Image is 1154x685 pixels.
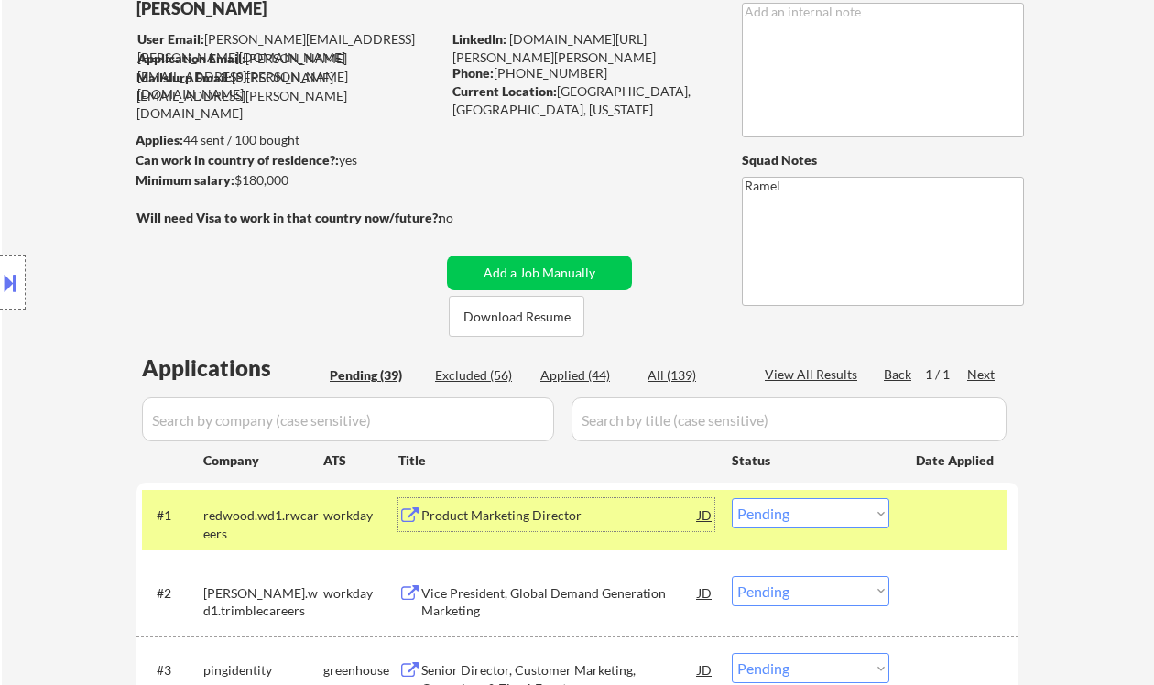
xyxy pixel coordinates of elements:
strong: Phone: [452,65,494,81]
div: View All Results [765,365,863,384]
div: [PERSON_NAME][EMAIL_ADDRESS][PERSON_NAME][DOMAIN_NAME] [136,69,441,123]
div: no [439,209,491,227]
div: Title [398,451,714,470]
div: #2 [157,584,189,603]
div: Date Applied [916,451,996,470]
input: Search by company (case sensitive) [142,397,554,441]
div: JD [696,576,714,609]
button: Download Resume [449,296,584,337]
strong: Current Location: [452,83,557,99]
div: [PERSON_NAME].wd1.trimblecareers [203,584,323,620]
strong: User Email: [137,31,204,47]
div: All (139) [648,366,739,385]
a: [DOMAIN_NAME][URL][PERSON_NAME][PERSON_NAME] [452,31,656,65]
div: Product Marketing Director [421,506,698,525]
button: Add a Job Manually [447,256,632,290]
div: Next [967,365,996,384]
div: Excluded (56) [435,366,527,385]
div: [PHONE_NUMBER] [452,64,712,82]
strong: LinkedIn: [452,31,506,47]
div: redwood.wd1.rwcareers [203,506,323,542]
div: workday [323,506,398,525]
input: Search by title (case sensitive) [572,397,1007,441]
div: Back [884,365,913,384]
div: workday [323,584,398,603]
div: #1 [157,506,189,525]
div: #3 [157,661,189,680]
div: 1 / 1 [925,365,967,384]
div: Status [732,443,889,476]
div: greenhouse [323,661,398,680]
div: pingidentity [203,661,323,680]
div: Vice President, Global Demand Generation Marketing [421,584,698,620]
div: ATS [323,451,398,470]
div: Company [203,451,323,470]
div: [PERSON_NAME][EMAIL_ADDRESS][PERSON_NAME][DOMAIN_NAME] [137,30,441,66]
div: JD [696,498,714,531]
strong: Mailslurp Email: [136,70,232,85]
strong: Application Email: [137,50,245,66]
div: Applied (44) [540,366,632,385]
div: [PERSON_NAME][EMAIL_ADDRESS][PERSON_NAME][DOMAIN_NAME] [137,49,441,103]
div: [GEOGRAPHIC_DATA], [GEOGRAPHIC_DATA], [US_STATE] [452,82,712,118]
div: Pending (39) [330,366,421,385]
div: Squad Notes [742,151,1024,169]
